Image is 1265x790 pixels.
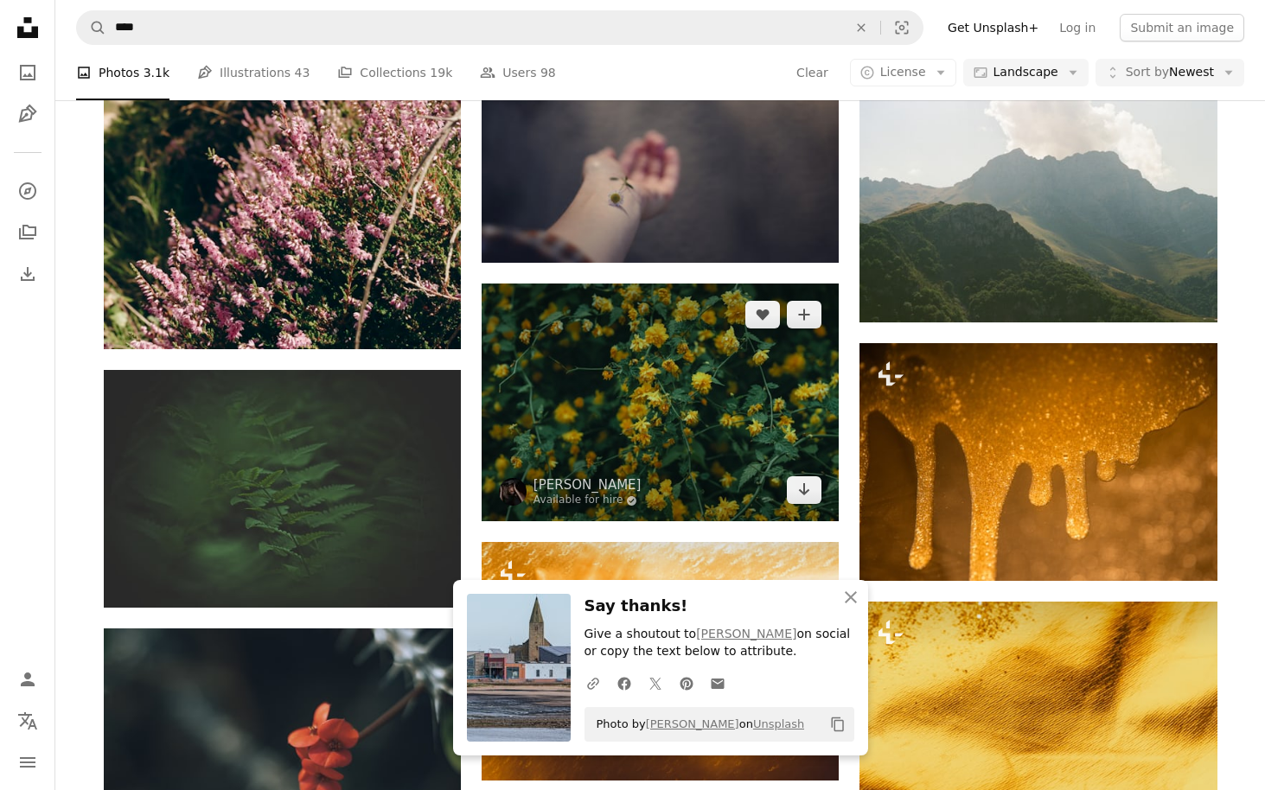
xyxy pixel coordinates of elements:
[77,11,106,44] button: Search Unsplash
[859,712,1217,728] a: Gold glitter and textured metallic surface
[10,704,45,738] button: Language
[671,666,702,700] a: Share on Pinterest
[585,626,854,660] p: Give a shoutout to on social or copy the text below to attribute.
[696,627,796,640] a: [PERSON_NAME]
[795,59,829,86] button: Clear
[482,542,839,780] img: Blurred hand reaching out in orange light
[10,257,45,291] a: Download History
[993,64,1058,81] span: Landscape
[1126,65,1169,79] span: Sort by
[859,454,1217,469] a: Golden honey dripping down a surface
[10,662,45,697] a: Log in / Sign up
[482,394,839,410] a: A bush covered in small yellow flowers.
[430,63,452,82] span: 19k
[787,476,821,504] a: Download
[937,14,1049,41] a: Get Unsplash+
[10,745,45,780] button: Menu
[702,666,733,700] a: Share over email
[787,301,821,328] button: Add to Collection
[585,594,854,619] h3: Say thanks!
[533,476,642,494] a: [PERSON_NAME]
[859,196,1217,212] a: Misty mountains with green slopes under a cloudy sky
[850,59,956,86] button: License
[1126,64,1214,81] span: Newest
[10,10,45,48] a: Home — Unsplash
[104,739,461,755] a: Small cluster of red flowers on a thorny stem
[1049,14,1106,41] a: Log in
[482,284,839,521] img: A bush covered in small yellow flowers.
[1120,14,1244,41] button: Submit an image
[482,24,839,263] img: A small flower rests on a person's arm.
[104,370,461,608] img: Close-up of green fern leaves in a dark forest.
[963,59,1089,86] button: Landscape
[499,478,527,506] img: Go to Volodymyr Leush's profile
[1096,59,1244,86] button: Sort byNewest
[640,666,671,700] a: Share on Twitter
[76,10,923,45] form: Find visuals sitewide
[10,55,45,90] a: Photos
[842,11,880,44] button: Clear
[859,343,1217,581] img: Golden honey dripping down a surface
[10,174,45,208] a: Explore
[588,710,805,738] span: Photo by on
[104,481,461,496] a: Close-up of green fern leaves in a dark forest.
[337,45,452,100] a: Collections 19k
[823,710,853,739] button: Copy to clipboard
[10,215,45,250] a: Collections
[609,666,640,700] a: Share on Facebook
[533,494,642,507] a: Available for hire
[10,97,45,131] a: Illustrations
[753,717,804,730] a: Unsplash
[197,45,310,100] a: Illustrations 43
[859,86,1217,322] img: Misty mountains with green slopes under a cloudy sky
[482,135,839,150] a: A small flower rests on a person's arm.
[480,45,556,100] a: Users 98
[881,11,923,44] button: Visual search
[104,81,461,349] img: Close-up of pink heather flowers in a field.
[104,207,461,223] a: Close-up of pink heather flowers in a field.
[745,301,780,328] button: Like
[540,63,556,82] span: 98
[880,65,926,79] span: License
[646,717,739,730] a: [PERSON_NAME]
[295,63,310,82] span: 43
